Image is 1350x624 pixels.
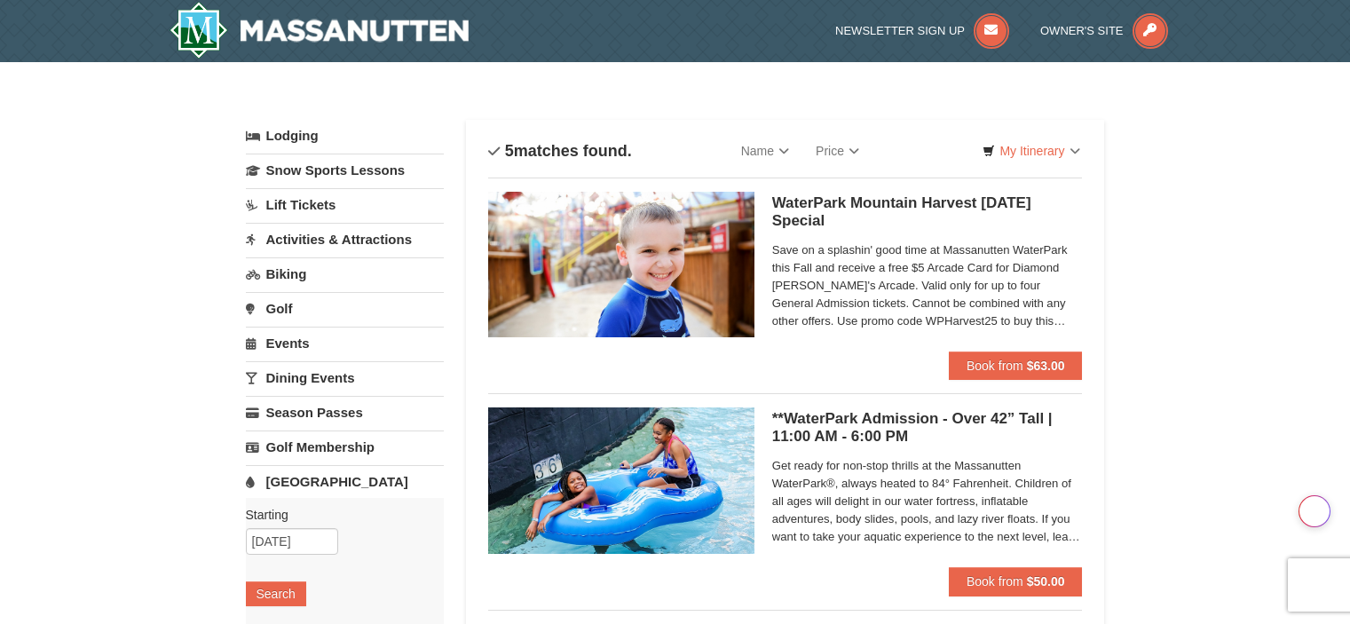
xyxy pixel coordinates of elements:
[772,457,1083,546] span: Get ready for non-stop thrills at the Massanutten WaterPark®, always heated to 84° Fahrenheit. Ch...
[772,410,1083,446] h5: **WaterPark Admission - Over 42” Tall | 11:00 AM - 6:00 PM
[246,361,444,394] a: Dining Events
[170,2,470,59] img: Massanutten Resort Logo
[802,133,872,169] a: Price
[772,194,1083,230] h5: WaterPark Mountain Harvest [DATE] Special
[835,24,1009,37] a: Newsletter Sign Up
[246,120,444,152] a: Lodging
[246,506,430,524] label: Starting
[1027,574,1065,588] strong: $50.00
[488,142,632,160] h4: matches found.
[772,241,1083,330] span: Save on a splashin' good time at Massanutten WaterPark this Fall and receive a free $5 Arcade Car...
[967,574,1023,588] span: Book from
[246,154,444,186] a: Snow Sports Lessons
[246,292,444,325] a: Golf
[971,138,1091,164] a: My Itinerary
[1040,24,1124,37] span: Owner's Site
[967,359,1023,373] span: Book from
[246,223,444,256] a: Activities & Attractions
[170,2,470,59] a: Massanutten Resort
[1040,24,1168,37] a: Owner's Site
[246,396,444,429] a: Season Passes
[835,24,965,37] span: Newsletter Sign Up
[488,192,754,337] img: 6619917-1412-d332ca3f.jpg
[1027,359,1065,373] strong: $63.00
[246,257,444,290] a: Biking
[505,142,514,160] span: 5
[728,133,802,169] a: Name
[246,465,444,498] a: [GEOGRAPHIC_DATA]
[949,567,1083,596] button: Book from $50.00
[246,327,444,359] a: Events
[246,188,444,221] a: Lift Tickets
[488,407,754,553] img: 6619917-726-5d57f225.jpg
[949,351,1083,380] button: Book from $63.00
[246,581,306,606] button: Search
[246,430,444,463] a: Golf Membership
